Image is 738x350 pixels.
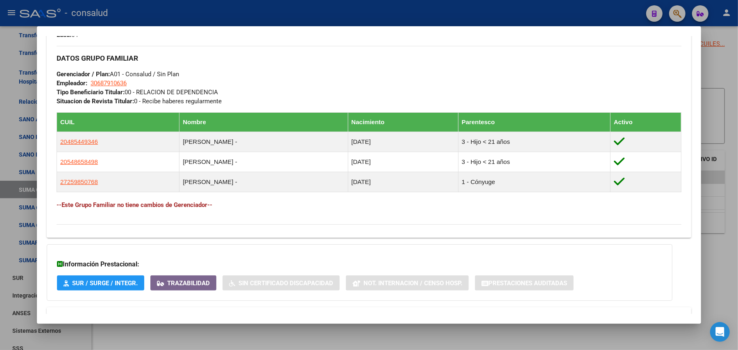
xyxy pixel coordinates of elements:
td: [PERSON_NAME] - [179,152,348,172]
span: Trazabilidad [167,280,210,287]
td: [DATE] [348,152,458,172]
span: Sin Certificado Discapacidad [238,280,333,287]
span: 20548658498 [60,158,98,165]
th: CUIL [57,113,179,132]
button: Sin Certificado Discapacidad [223,275,340,291]
span: Prestaciones Auditadas [488,280,567,287]
td: [DATE] [348,132,458,152]
button: Prestaciones Auditadas [475,275,574,291]
h3: Información Prestacional: [57,259,662,269]
h4: --Este Grupo Familiar no tiene cambios de Gerenciador-- [57,200,681,209]
td: 1 - Cónyuge [458,172,610,192]
span: SUR / SURGE / INTEGR. [72,280,138,287]
th: Activo [611,113,681,132]
th: Parentesco [458,113,610,132]
th: Nombre [179,113,348,132]
span: Aportes y Contribuciones del Afiliado: 20217936862 [69,313,223,321]
td: [PERSON_NAME] - [179,132,348,152]
span: Not. Internacion / Censo Hosp. [363,280,462,287]
mat-expansion-panel-header: Aportes y Contribuciones del Afiliado: 20217936862 [47,307,691,327]
h3: DATOS GRUPO FAMILIAR [57,54,681,63]
span: 27259850768 [60,178,98,185]
button: Not. Internacion / Censo Hosp. [346,275,469,291]
th: Nacimiento [348,113,458,132]
span: 0 - Recibe haberes regularmente [57,98,222,105]
td: [DATE] [348,172,458,192]
span: 00 - RELACION DE DEPENDENCIA [57,89,218,96]
span: 20485449346 [60,138,98,145]
div: Open Intercom Messenger [710,322,730,342]
button: SUR / SURGE / INTEGR. [57,275,144,291]
strong: Situacion de Revista Titular: [57,98,134,105]
td: [PERSON_NAME] - [179,172,348,192]
span: A01 - Consalud / Sin Plan [57,70,179,78]
strong: Gerenciador / Plan: [57,70,110,78]
strong: Empleador: [57,80,87,87]
td: 3 - Hijo < 21 años [458,152,610,172]
td: 3 - Hijo < 21 años [458,132,610,152]
button: Trazabilidad [150,275,216,291]
strong: Tipo Beneficiario Titular: [57,89,125,96]
span: 30687910636 [91,80,127,87]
